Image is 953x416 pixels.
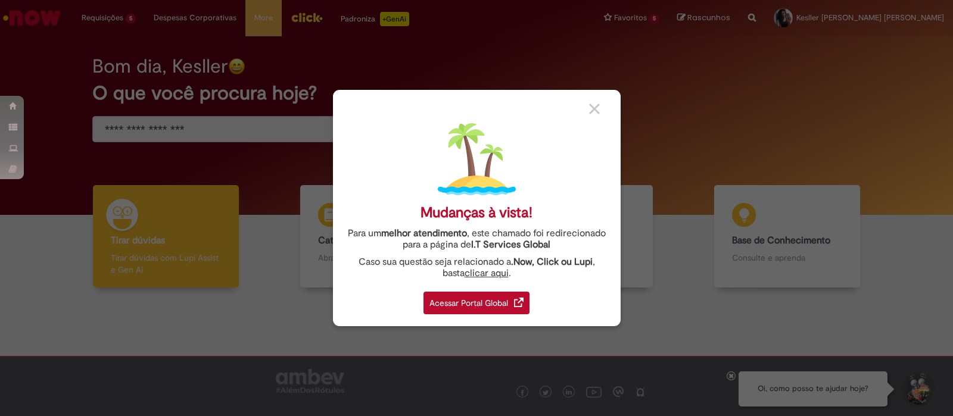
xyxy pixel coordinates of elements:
div: Mudanças à vista! [421,204,532,221]
strong: melhor atendimento [381,227,467,239]
div: Caso sua questão seja relacionado a , basta . [342,257,612,279]
img: close_button_grey.png [589,104,600,114]
a: Acessar Portal Global [423,285,530,314]
img: redirect_link.png [514,298,524,307]
div: Acessar Portal Global [423,292,530,314]
img: island.png [438,120,516,198]
strong: .Now, Click ou Lupi [511,256,593,268]
a: I.T Services Global [471,232,550,251]
div: Para um , este chamado foi redirecionado para a página de [342,228,612,251]
a: clicar aqui [465,261,509,279]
